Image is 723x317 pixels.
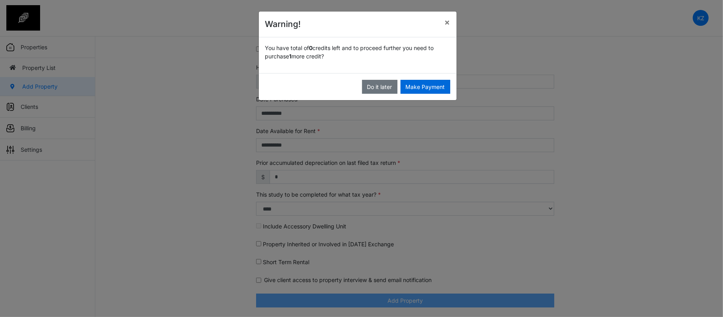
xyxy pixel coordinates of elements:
[289,53,292,60] span: 1
[445,17,450,27] span: ×
[438,12,457,33] button: Close
[401,80,450,94] button: Make Payment
[265,44,450,60] p: You have total of credits left and to proceed further you need to purchase more credit?
[362,80,397,94] button: Do it later
[265,18,301,31] h4: Warning!
[309,44,313,51] span: 0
